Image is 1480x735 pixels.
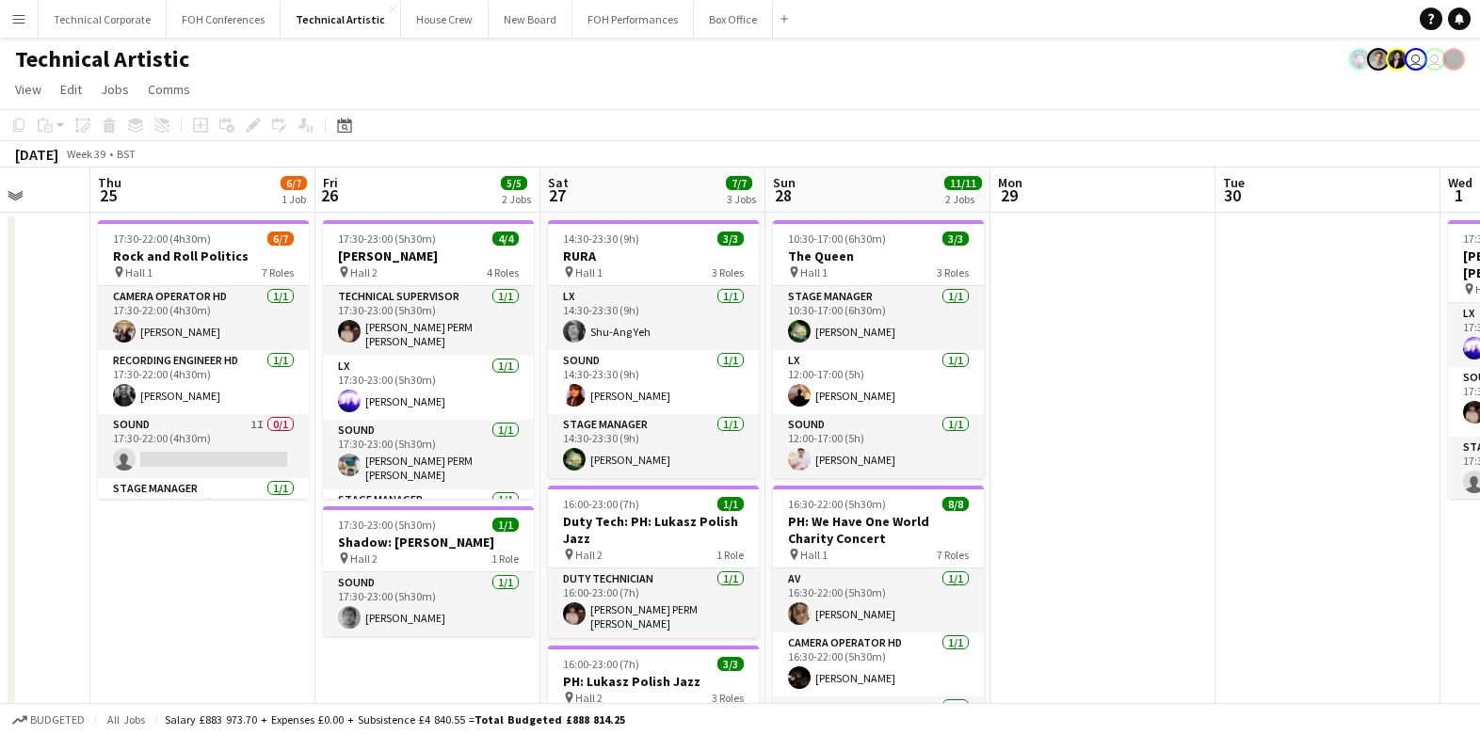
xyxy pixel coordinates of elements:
button: Box Office [694,1,773,38]
button: House Crew [401,1,489,38]
a: View [8,77,49,102]
span: Jobs [101,81,129,98]
button: New Board [489,1,572,38]
app-user-avatar: Lexi Clare [1386,48,1408,71]
button: Technical Corporate [39,1,167,38]
a: Comms [140,77,198,102]
app-user-avatar: Krisztian PERM Vass [1348,48,1371,71]
div: Salary £883 973.70 + Expenses £0.00 + Subsistence £4 840.55 = [165,712,625,727]
button: Budgeted [9,710,88,730]
span: Edit [60,81,82,98]
div: BST [117,147,136,161]
span: Comms [148,81,190,98]
span: View [15,81,41,98]
div: [DATE] [15,145,58,164]
span: All jobs [104,712,149,727]
app-user-avatar: Tom PERM Jeyes [1367,48,1390,71]
span: Budgeted [30,713,85,727]
button: Technical Artistic [281,1,401,38]
span: Week 39 [62,147,109,161]
button: FOH Performances [572,1,694,38]
a: Edit [53,77,89,102]
app-user-avatar: Gabrielle Barr [1442,48,1465,71]
h1: Technical Artistic [15,45,189,73]
app-user-avatar: Liveforce Admin [1405,48,1427,71]
span: Total Budgeted £888 814.25 [475,712,625,727]
button: FOH Conferences [167,1,281,38]
app-user-avatar: Liveforce Admin [1424,48,1446,71]
a: Jobs [93,77,137,102]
